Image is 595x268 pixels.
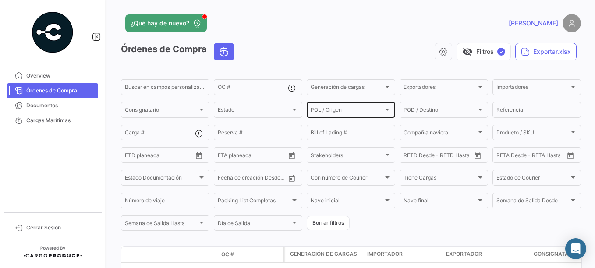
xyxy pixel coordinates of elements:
span: Importadores [496,85,569,92]
span: visibility_off [462,46,473,57]
span: Estado [218,108,290,114]
span: Cargas Marítimas [26,116,95,124]
input: Desde [496,153,512,159]
span: [PERSON_NAME] [509,19,558,28]
span: Compañía naviera [404,131,476,137]
span: Overview [26,72,95,80]
span: Documentos [26,102,95,109]
span: Producto / SKU [496,131,569,137]
input: Desde [218,153,234,159]
span: Packing List Completas [218,199,290,205]
button: Open calendar [285,149,298,162]
span: Cerrar Sesión [26,224,95,232]
datatable-header-cell: Generación de cargas [285,247,364,262]
img: powered-by.png [31,11,74,54]
span: Consignatario [534,250,577,258]
span: Nave final [404,199,476,205]
input: Desde [404,153,419,159]
span: Exportador [446,250,482,258]
div: Abrir Intercom Messenger [565,238,586,259]
span: Estado Documentación [125,176,198,182]
span: Semana de Salida Desde [496,199,569,205]
span: ✓ [497,48,505,56]
span: Importador [367,250,403,258]
input: Desde [125,153,141,159]
h3: Órdenes de Compra [121,43,237,60]
button: Borrar filtros [307,216,350,230]
a: Órdenes de Compra [7,83,98,98]
span: Día de Salida [218,222,290,228]
button: Open calendar [564,149,577,162]
span: POL / Origen [311,108,383,114]
span: Consignatario [125,108,198,114]
datatable-header-cell: Exportador [443,247,530,262]
span: Estado de Courier [496,176,569,182]
span: OC # [221,250,234,258]
button: visibility_offFiltros✓ [457,43,511,60]
span: Generación de cargas [311,85,383,92]
span: Semana de Salida Hasta [125,222,198,228]
a: Documentos [7,98,98,113]
span: Nave inicial [311,199,383,205]
input: Hasta [518,153,550,159]
input: Hasta [147,153,179,159]
button: Open calendar [471,149,484,162]
span: Con número de Courier [311,176,383,182]
datatable-header-cell: Modo de Transporte [139,251,161,258]
button: ¿Qué hay de nuevo? [125,14,207,32]
span: Órdenes de Compra [26,87,95,95]
input: Hasta [240,153,272,159]
span: Tiene Cargas [404,176,476,182]
span: Stakeholders [311,153,383,159]
a: Cargas Marítimas [7,113,98,128]
span: Generación de cargas [290,250,357,258]
input: Hasta [425,153,457,159]
button: Ocean [214,43,234,60]
span: ¿Qué hay de nuevo? [131,19,189,28]
img: placeholder-user.png [563,14,581,32]
span: Exportadores [404,85,476,92]
input: Hasta [240,176,272,182]
datatable-header-cell: Estado Doc. [161,251,218,258]
a: Overview [7,68,98,83]
button: Exportar.xlsx [515,43,577,60]
button: Open calendar [285,172,298,185]
button: Open calendar [192,149,205,162]
input: Desde [218,176,234,182]
span: POD / Destino [404,108,476,114]
datatable-header-cell: Importador [364,247,443,262]
datatable-header-cell: OC # [218,247,283,262]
